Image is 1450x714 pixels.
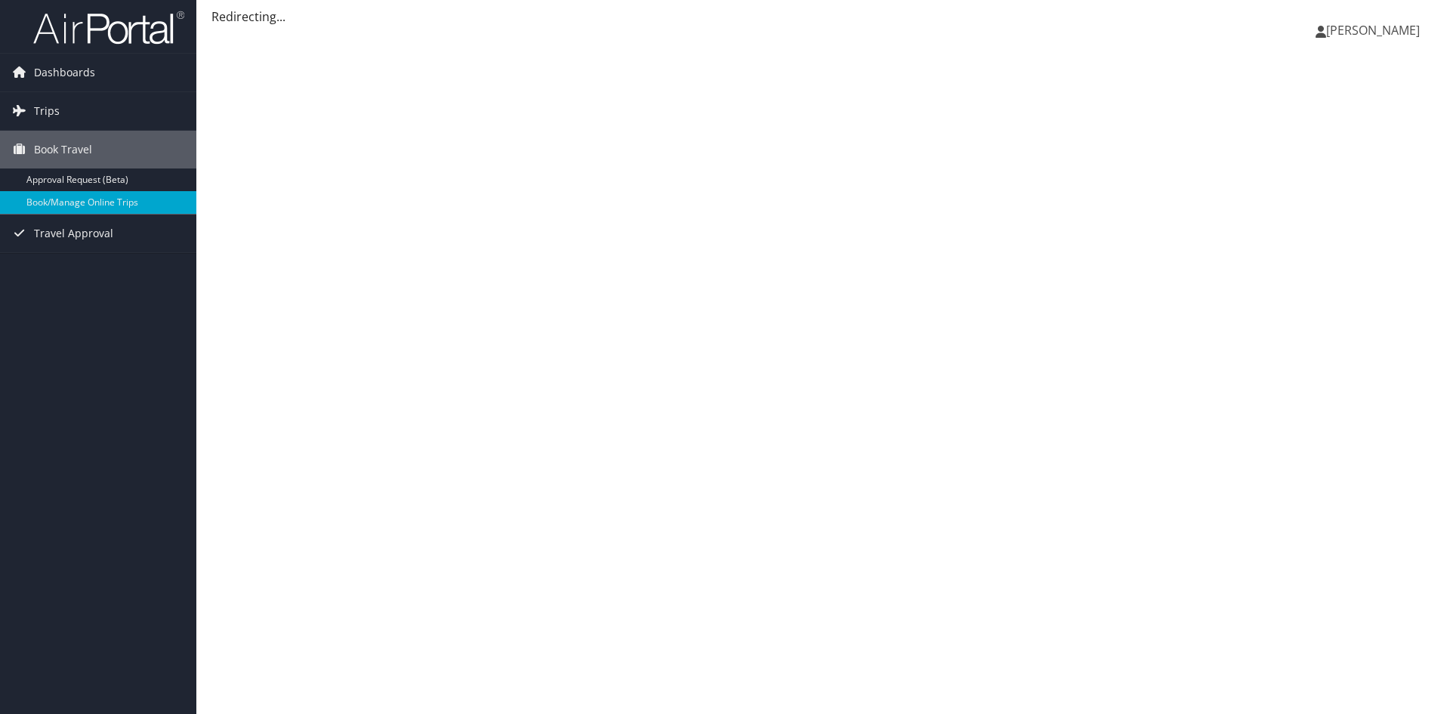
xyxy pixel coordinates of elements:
[33,10,184,45] img: airportal-logo.png
[211,8,1435,26] div: Redirecting...
[34,131,92,168] span: Book Travel
[1326,22,1420,39] span: [PERSON_NAME]
[34,92,60,130] span: Trips
[1316,8,1435,53] a: [PERSON_NAME]
[34,54,95,91] span: Dashboards
[34,215,113,252] span: Travel Approval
